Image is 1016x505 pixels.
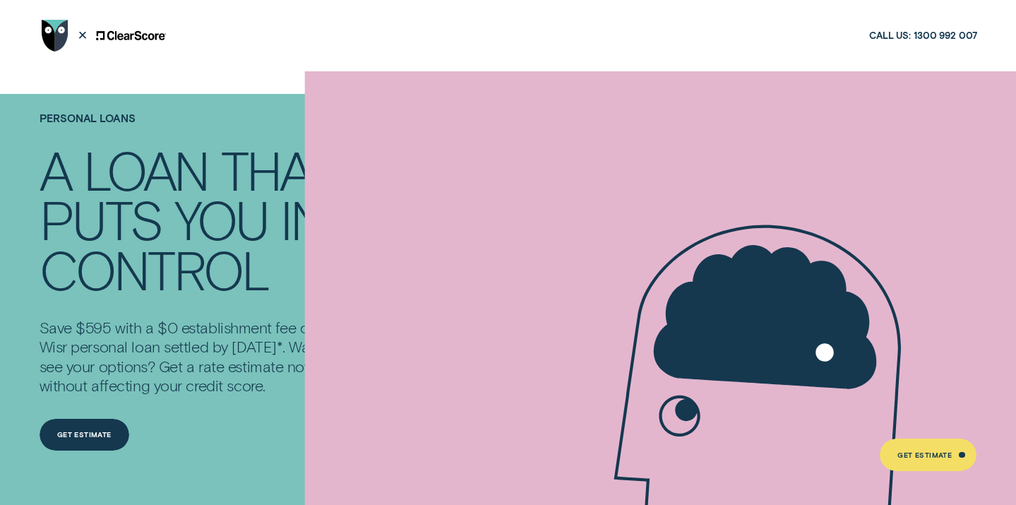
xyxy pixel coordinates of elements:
p: Save $595 with a $0 establishment fee on any Wisr personal loan settled by [DATE]*. Want to see y... [40,318,349,395]
div: IN [280,194,325,244]
div: A [40,145,71,194]
a: Call us:1300 992 007 [869,30,976,42]
div: CONTROL [40,244,269,294]
div: YOU [174,194,268,244]
div: THAT [221,145,334,194]
span: Call us: [869,30,911,42]
div: PUTS [40,194,162,244]
img: Wisr [42,20,68,52]
h4: A LOAN THAT PUTS YOU IN CONTROL [40,145,349,294]
span: 1300 992 007 [914,30,976,42]
a: Get Estimate [40,419,129,451]
div: LOAN [83,145,208,194]
a: Get Estimate [880,439,976,470]
h1: Personal Loans [40,112,349,145]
